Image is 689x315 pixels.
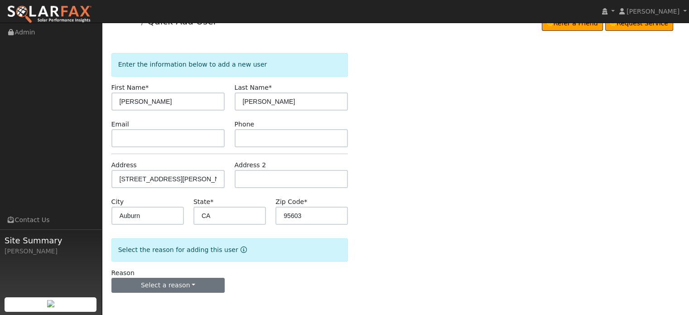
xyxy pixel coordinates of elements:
span: Required [304,198,307,205]
span: [PERSON_NAME] [626,8,679,15]
div: Select the reason for adding this user [111,238,348,262]
label: Phone [235,120,255,129]
img: SolarFax [7,5,92,24]
a: Refer a Friend [542,16,603,31]
label: Address 2 [235,160,266,170]
label: First Name [111,83,149,92]
label: Reason [111,268,135,278]
label: Email [111,120,129,129]
button: Select a reason [111,278,225,293]
label: Zip Code [275,197,307,207]
img: retrieve [47,300,54,307]
label: Address [111,160,137,170]
div: [PERSON_NAME] [5,247,97,256]
label: City [111,197,124,207]
label: Last Name [235,83,272,92]
a: Quick Add User [147,16,217,27]
span: Site Summary [5,234,97,247]
a: Admin [118,17,138,24]
div: Enter the information below to add a new user [111,53,348,76]
label: State [193,197,213,207]
span: Required [269,84,272,91]
span: Required [145,84,149,91]
span: Required [210,198,213,205]
a: Request Service [605,16,674,31]
a: Reason for new user [238,246,247,253]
